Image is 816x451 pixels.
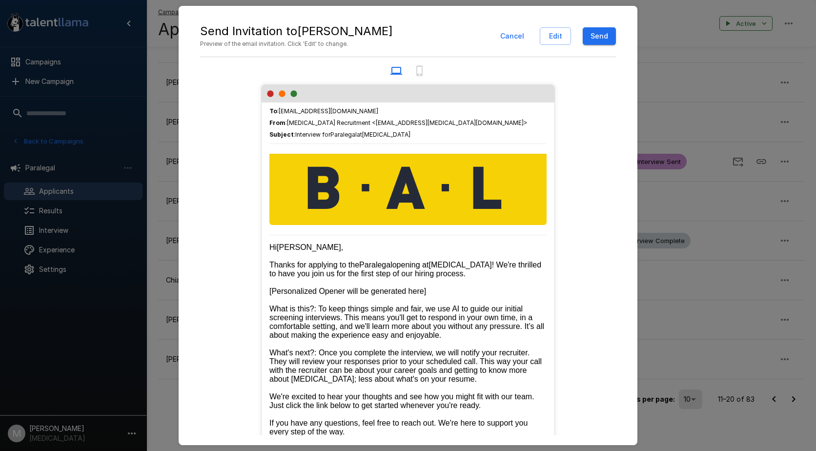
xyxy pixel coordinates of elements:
span: Paralegal [359,261,392,269]
span: Interview for [295,131,330,138]
b: From [269,119,286,126]
span: opening at [392,261,429,269]
span: We're excited to hear your thoughts and see how you might fit with our team. Just click the link ... [269,392,536,410]
span: , [341,243,343,251]
h5: Send Invitation to [PERSON_NAME] [200,23,393,39]
b: To [269,107,277,115]
span: : [269,130,410,140]
span: ! We're thrilled to have you join us for the first step of our hiring process. [269,261,544,278]
span: : [MEDICAL_DATA] Recruitment <[EMAIL_ADDRESS][MEDICAL_DATA][DOMAIN_NAME]> [269,118,528,128]
span: Thanks for applying to the [269,261,359,269]
span: Hi [269,243,277,251]
b: Subject [269,131,294,138]
span: [MEDICAL_DATA] [428,261,491,269]
span: Preview of the email invitation. Click 'Edit' to change. [200,39,393,49]
button: Cancel [496,27,528,45]
span: : [EMAIL_ADDRESS][DOMAIN_NAME] [269,106,547,116]
button: Edit [540,27,571,45]
span: Paralegal [330,131,357,138]
button: Send [583,27,616,45]
span: [PERSON_NAME] [277,243,341,251]
span: [MEDICAL_DATA] [362,131,410,138]
span: What is this?: To keep things simple and fair, we use AI to guide our initial screening interview... [269,305,547,339]
span: at [357,131,362,138]
span: If you have any questions, feel free to reach out. We're here to support you every step of the way. [269,419,530,436]
img: Talent Llama [269,154,547,223]
span: What's next?: Once you complete the interview, we will notify your recruiter. They will review yo... [269,348,544,383]
span: [Personalized Opener will be generated here] [269,287,426,295]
